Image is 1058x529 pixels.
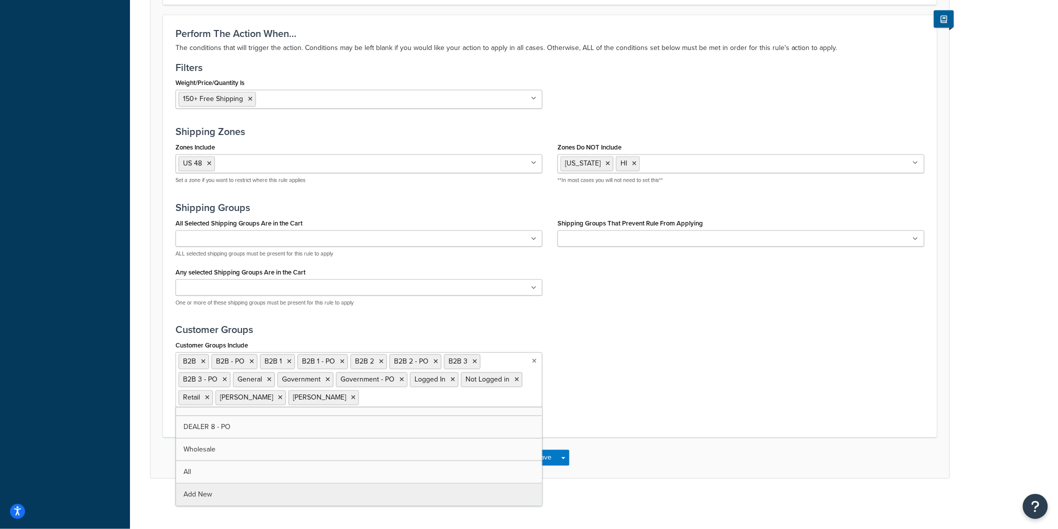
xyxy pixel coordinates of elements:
span: DEALER 8 - PO [183,422,230,432]
span: Government - PO [340,374,394,385]
h3: Filters [175,62,924,73]
label: All Selected Shipping Groups Are in the Cart [175,220,302,227]
span: Not Logged in [465,374,509,385]
label: Any selected Shipping Groups Are in the Cart [175,269,305,276]
span: B2B 1 [264,356,282,367]
span: [US_STATE] [565,158,600,169]
span: B2B - PO [216,356,244,367]
span: Wholesale [183,444,215,455]
a: Wholesale [176,439,542,461]
span: [PERSON_NAME] [293,392,346,403]
label: Customer Groups Include [175,342,248,349]
span: B2B 3 - PO [183,374,217,385]
label: Zones Do NOT Include [557,144,621,151]
a: DEALER 8 - PO [176,416,542,438]
label: Zones Include [175,144,215,151]
button: Show Help Docs [934,10,954,28]
p: The conditions that will trigger the action. Conditions may be left blank if you would like your ... [175,42,924,54]
label: Shipping Groups That Prevent Rule From Applying [557,220,703,227]
span: US 48 [183,158,202,169]
a: Add New [176,484,542,506]
span: B2B 1 - PO [302,356,335,367]
p: **In most cases you will not need to set this** [557,177,924,184]
span: All [183,467,191,477]
span: [PERSON_NAME] [220,392,273,403]
span: 150+ Free Shipping [183,94,243,104]
span: HI [620,158,627,169]
h3: Perform The Action When... [175,28,924,39]
span: B2B [183,356,196,367]
p: ALL selected shipping groups must be present for this rule to apply [175,250,542,258]
span: General [237,374,262,385]
span: B2B 2 [355,356,374,367]
label: Weight/Price/Quantity Is [175,79,244,87]
span: Retail [183,392,200,403]
span: B2B 2 - PO [394,356,428,367]
h3: Shipping Groups [175,202,924,213]
h3: Customer Groups [175,324,924,335]
p: Set a zone if you want to restrict where this rule applies [175,177,542,184]
h3: Shipping Zones [175,126,924,137]
button: Open Resource Center [1023,494,1048,519]
a: All [176,461,542,483]
span: Government [282,374,320,385]
span: Logged In [414,374,445,385]
span: B2B 3 [448,356,467,367]
p: One or more of these shipping groups must be present for this rule to apply [175,299,542,307]
span: Add New [183,489,212,500]
button: Save [531,450,558,466]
